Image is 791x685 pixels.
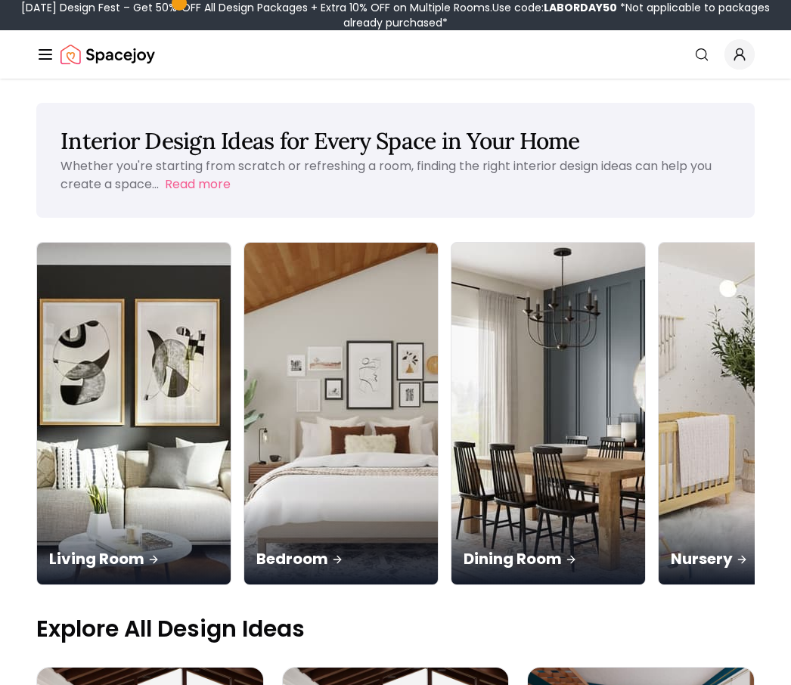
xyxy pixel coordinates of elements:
h1: Interior Design Ideas for Every Space in Your Home [60,127,731,154]
a: Living RoomLiving Room [36,242,231,585]
img: Spacejoy Logo [60,39,155,70]
p: Whether you're starting from scratch or refreshing a room, finding the right interior design idea... [60,157,712,193]
img: Dining Room [451,243,645,584]
img: Living Room [37,243,231,584]
p: Living Room [49,548,219,569]
a: Spacejoy [60,39,155,70]
img: Bedroom [244,243,438,584]
a: BedroomBedroom [244,242,439,585]
button: Read more [165,175,231,194]
p: Explore All Design Ideas [36,615,755,643]
a: Dining RoomDining Room [451,242,646,585]
p: Bedroom [256,548,426,569]
nav: Global [36,30,755,79]
p: Dining Room [464,548,633,569]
